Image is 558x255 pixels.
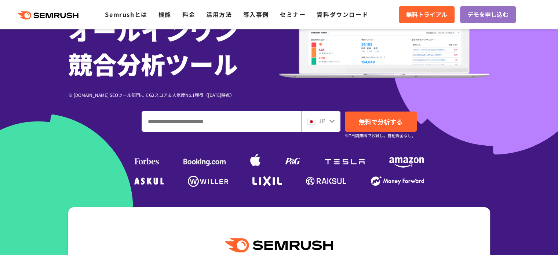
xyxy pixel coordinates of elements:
a: デモを申し込む [460,6,516,23]
a: 無料で分析する [345,112,417,132]
span: デモを申し込む [467,10,508,19]
a: 資料ダウンロード [317,10,368,19]
a: Semrushとは [105,10,147,19]
a: 料金 [182,10,195,19]
a: セミナー [280,10,306,19]
a: 機能 [158,10,171,19]
span: 無料で分析する [359,117,402,126]
small: ※7日間無料でお試し。自動課金なし。 [345,132,416,139]
input: ドメイン、キーワードまたはURLを入力してください [142,112,301,131]
a: 活用方法 [206,10,232,19]
a: 無料トライアル [399,6,455,23]
span: 無料トライアル [406,10,447,19]
div: ※ [DOMAIN_NAME] SEOツール部門にてG2スコア＆人気度No.1獲得（[DATE]時点） [68,91,279,98]
img: Semrush [225,238,333,252]
a: 導入事例 [243,10,269,19]
span: JP [318,116,325,125]
h1: オールインワン 競合分析ツール [68,13,279,80]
